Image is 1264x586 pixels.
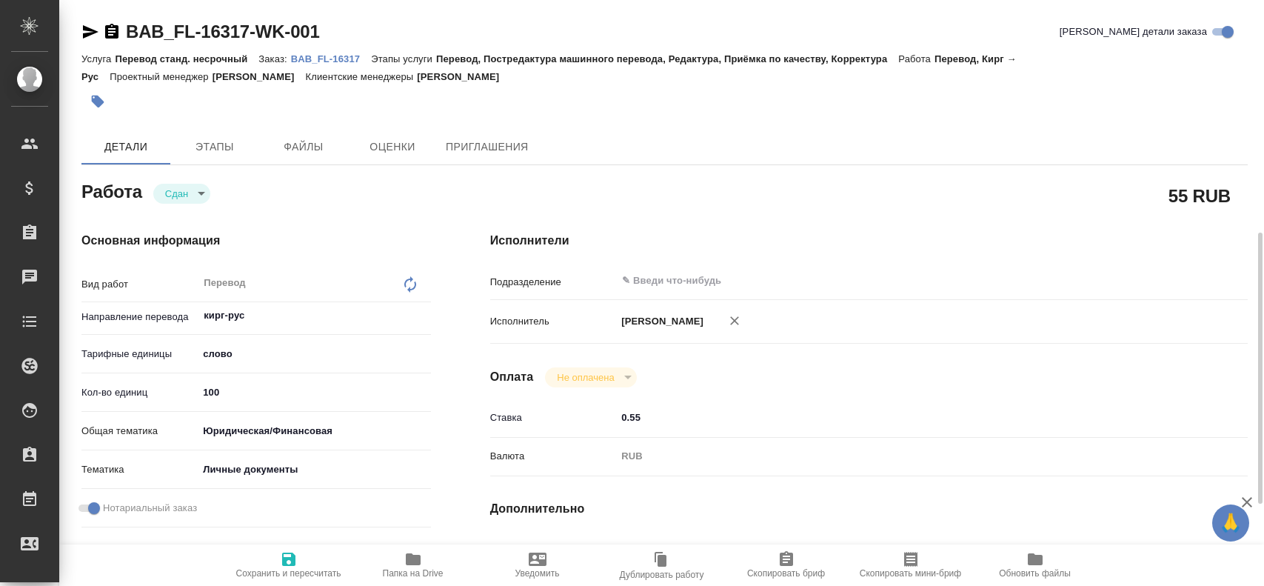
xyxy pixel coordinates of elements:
button: Добавить тэг [81,85,114,118]
p: Услуга [81,53,115,64]
button: Скопировать мини-бриф [849,545,973,586]
p: Заказ: [258,53,290,64]
span: Скопировать мини-бриф [860,568,961,579]
button: Open [1177,279,1180,282]
div: Сдан [153,184,210,204]
a: BAB_FL-16317 [291,52,371,64]
p: Направление перевода [81,310,198,324]
h4: Исполнители [490,232,1248,250]
span: Приглашения [446,138,529,156]
button: Сохранить и пересчитать [227,545,351,586]
p: Вид работ [81,277,198,292]
h2: Работа [81,177,142,204]
h4: Дополнительно [490,500,1248,518]
div: слово [198,342,430,367]
div: Юридическая/Финансовая [198,419,430,444]
span: Обновить файлы [999,568,1071,579]
div: Сдан [545,367,636,387]
p: [PERSON_NAME] [213,71,306,82]
button: Папка на Drive [351,545,475,586]
p: Этапы услуги [371,53,436,64]
span: [PERSON_NAME] детали заказа [1060,24,1207,39]
span: Папка на Drive [383,568,444,579]
input: ✎ Введи что-нибудь [621,272,1130,290]
span: 🙏 [1218,507,1243,539]
p: [PERSON_NAME] [417,71,510,82]
p: Кол-во единиц [81,385,198,400]
button: Дублировать работу [600,545,724,586]
button: Open [423,314,426,317]
p: Исполнитель [490,314,617,329]
span: Сохранить и пересчитать [236,568,341,579]
span: Уведомить [515,568,560,579]
button: Не оплачена [552,371,618,384]
button: Удалить исполнителя [718,304,751,337]
button: Скопировать бриф [724,545,849,586]
h4: Оплата [490,368,534,386]
h4: Основная информация [81,232,431,250]
button: Скопировать ссылку [103,23,121,41]
p: Перевод, Постредактура машинного перевода, Редактура, Приёмка по качеству, Корректура [436,53,898,64]
p: Работа [898,53,934,64]
div: Личные документы [198,457,430,482]
p: [PERSON_NAME] [616,314,703,329]
button: Сдан [161,187,193,200]
p: Ставка [490,410,617,425]
span: Нотариальный заказ [103,501,197,516]
p: Перевод станд. несрочный [115,53,258,64]
span: Скопировать бриф [747,568,825,579]
div: RUB [616,444,1184,469]
button: Уведомить [475,545,600,586]
span: Файлы [268,138,339,156]
p: Общая тематика [81,424,198,439]
span: Дублировать работу [620,570,704,580]
p: Подразделение [490,275,617,290]
input: Пустое поле [616,537,1184,559]
p: Последнее изменение [490,541,617,556]
p: Клиентские менеджеры [306,71,418,82]
a: BAB_FL-16317-WK-001 [126,21,320,41]
p: Валюта [490,449,617,464]
span: Этапы [179,138,250,156]
span: Оценки [357,138,428,156]
input: ✎ Введи что-нибудь [198,382,430,403]
p: Тематика [81,462,198,477]
input: ✎ Введи что-нибудь [616,407,1184,428]
p: Тарифные единицы [81,347,198,362]
p: BAB_FL-16317 [291,53,371,64]
button: 🙏 [1212,505,1249,542]
span: Детали [90,138,161,156]
h2: 55 RUB [1168,183,1231,208]
button: Скопировать ссылку для ЯМессенджера [81,23,99,41]
p: Проектный менеджер [110,71,212,82]
button: Обновить файлы [973,545,1097,586]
